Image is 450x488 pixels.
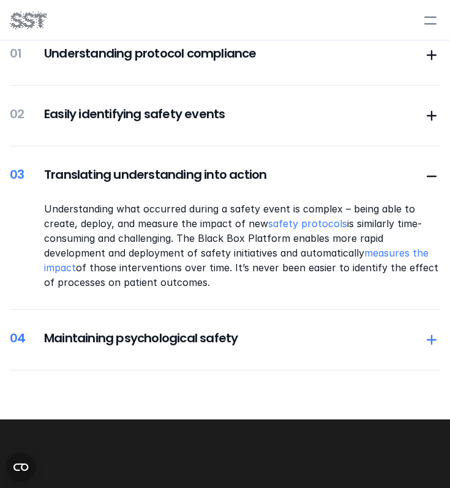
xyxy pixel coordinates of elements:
[44,329,423,347] h5: Maintaining psychological safety
[44,166,423,183] h5: Translating understanding into action
[10,10,47,31] img: SST logo
[44,201,440,290] p: Understanding what occurred during a safety event is complex – being able to create, deploy, and ...
[10,105,29,122] h5: 02
[10,166,29,183] h5: 03
[6,452,36,482] button: Open CMP widget
[268,217,347,230] a: safety protocols
[44,105,423,122] h5: Easily identifying safety events
[44,247,432,274] a: measures the impact
[44,45,423,62] h5: Understanding protocol compliance
[10,329,29,347] h5: 04
[10,45,29,62] h5: 01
